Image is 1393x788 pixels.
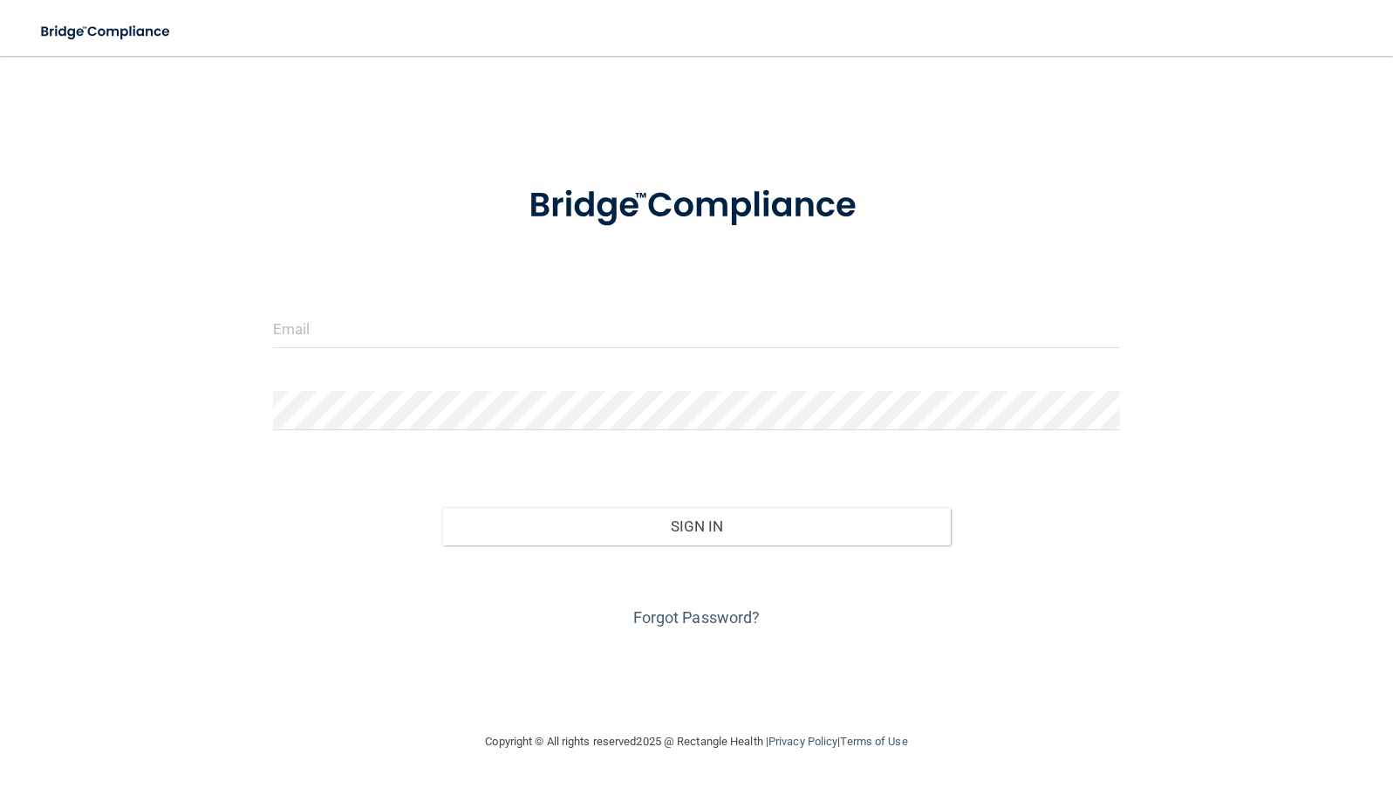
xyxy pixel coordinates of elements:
[379,714,1015,770] div: Copyright © All rights reserved 2025 @ Rectangle Health | |
[493,161,899,251] img: bridge_compliance_login_screen.278c3ca4.svg
[26,14,187,50] img: bridge_compliance_login_screen.278c3ca4.svg
[768,735,837,748] a: Privacy Policy
[273,309,1120,348] input: Email
[840,735,907,748] a: Terms of Use
[442,507,951,545] button: Sign In
[633,608,761,627] a: Forgot Password?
